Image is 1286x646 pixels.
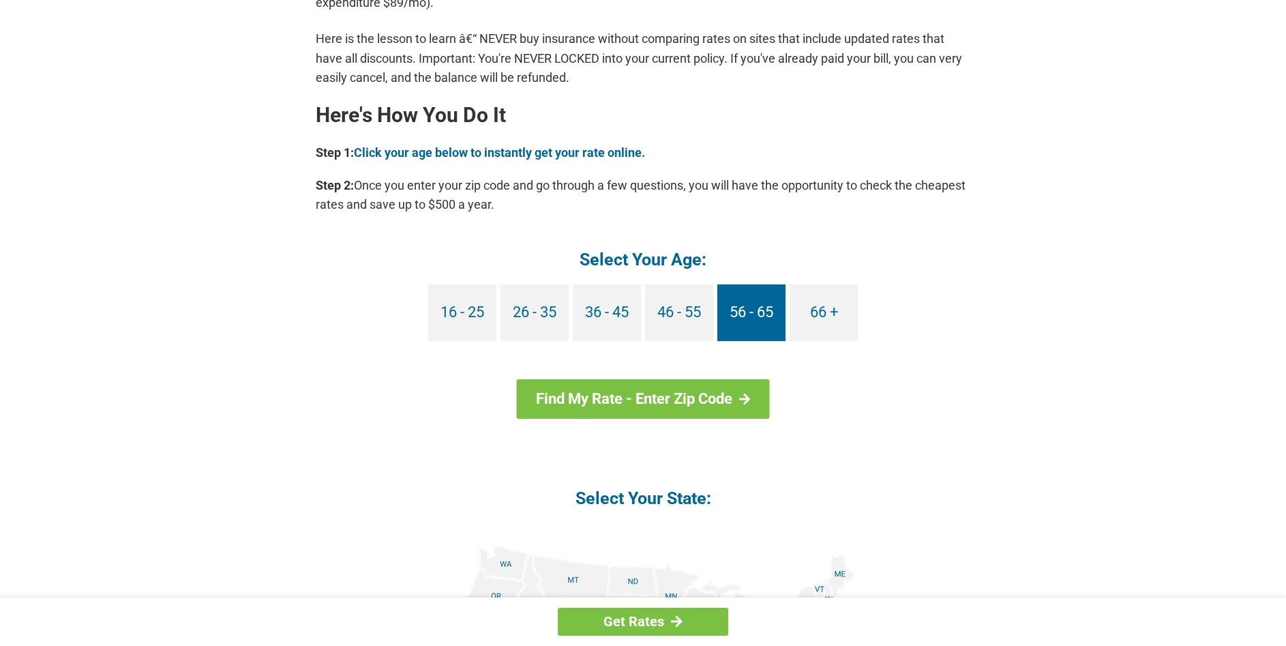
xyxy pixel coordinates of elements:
[558,608,728,636] a: Get Rates
[316,145,354,160] b: Step 1:
[316,178,354,192] b: Step 2:
[316,487,970,510] h4: Select Your State:
[790,284,858,341] a: 66 +
[500,284,569,341] a: 26 - 35
[517,379,770,419] a: Find My Rate - Enter Zip Code
[316,104,970,126] h2: Here's How You Do It
[645,284,713,341] a: 46 - 55
[316,176,970,214] p: Once you enter your zip code and go through a few questions, you will have the opportunity to che...
[354,145,645,160] a: Click your age below to instantly get your rate online.
[428,284,496,341] a: 16 - 25
[573,284,641,341] a: 36 - 45
[316,29,970,87] p: Here is the lesson to learn â€“ NEVER buy insurance without comparing rates on sites that include...
[316,248,970,271] h4: Select Your Age:
[717,284,786,341] a: 56 - 65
